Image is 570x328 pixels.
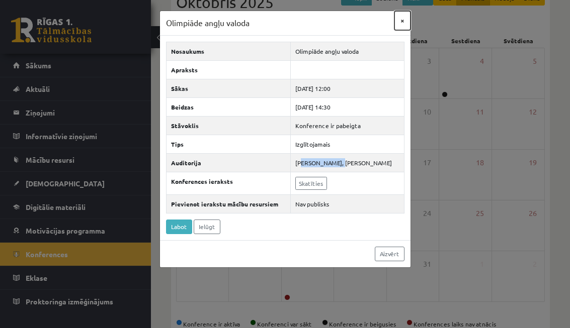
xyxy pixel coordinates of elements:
h3: Olimpiāde angļu valoda [166,17,250,29]
a: Labot [166,220,192,234]
td: Olimpiāde angļu valoda [291,42,404,60]
th: Beidzas [166,97,291,116]
a: Ielūgt [194,220,220,234]
td: Konference ir pabeigta [291,116,404,135]
td: [PERSON_NAME], [PERSON_NAME] [291,153,404,172]
a: Aizvērt [375,247,404,261]
th: Sākas [166,79,291,97]
th: Pievienot ierakstu mācību resursiem [166,194,291,213]
button: × [394,11,411,30]
th: Konferences ieraksts [166,172,291,194]
td: Izglītojamais [291,135,404,153]
td: Nav publisks [291,194,404,213]
td: [DATE] 14:30 [291,97,404,116]
th: Tips [166,135,291,153]
th: Apraksts [166,60,291,79]
td: [DATE] 12:00 [291,79,404,97]
a: Skatīties [295,177,327,190]
th: Stāvoklis [166,116,291,135]
th: Nosaukums [166,42,291,60]
th: Auditorija [166,153,291,172]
